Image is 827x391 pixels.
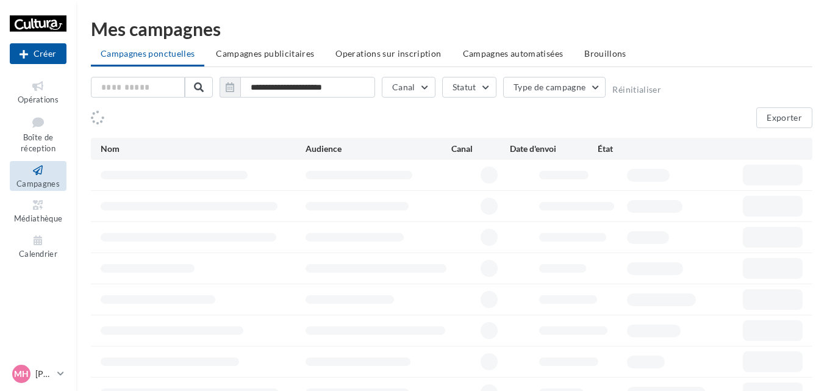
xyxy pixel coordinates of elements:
[503,77,606,98] button: Type de campagne
[14,213,63,223] span: Médiathèque
[35,368,52,380] p: [PERSON_NAME]
[584,48,626,59] span: Brouillons
[10,196,66,226] a: Médiathèque
[451,143,510,155] div: Canal
[16,179,60,188] span: Campagnes
[510,143,598,155] div: Date d'envoi
[382,77,435,98] button: Canal
[598,143,686,155] div: État
[10,43,66,64] button: Créer
[463,48,564,59] span: Campagnes automatisées
[21,132,55,154] span: Boîte de réception
[14,368,29,380] span: MH
[335,48,441,59] span: Operations sur inscription
[306,143,452,155] div: Audience
[101,143,306,155] div: Nom
[10,231,66,261] a: Calendrier
[18,95,59,104] span: Opérations
[10,362,66,386] a: MH [PERSON_NAME]
[10,43,66,64] div: Nouvelle campagne
[91,20,812,38] div: Mes campagnes
[612,85,661,95] button: Réinitialiser
[216,48,314,59] span: Campagnes publicitaires
[756,107,812,128] button: Exporter
[10,77,66,107] a: Opérations
[10,112,66,156] a: Boîte de réception
[19,249,57,259] span: Calendrier
[10,161,66,191] a: Campagnes
[442,77,496,98] button: Statut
